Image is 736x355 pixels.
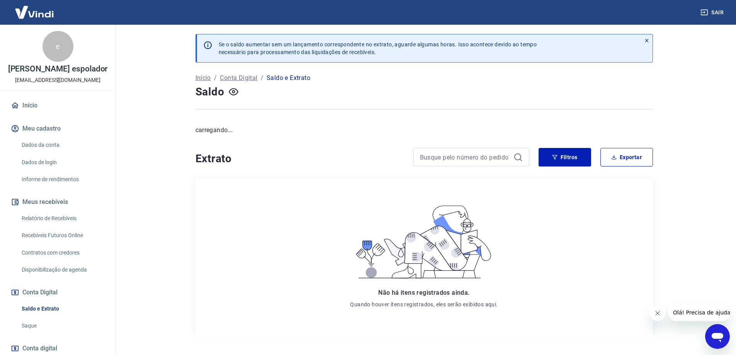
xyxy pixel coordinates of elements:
iframe: Fechar mensagem [650,306,665,321]
img: Vindi [9,0,59,24]
div: e [42,31,73,62]
p: [EMAIL_ADDRESS][DOMAIN_NAME] [15,76,100,84]
h4: Extrato [195,151,404,166]
p: Saldo e Extrato [267,73,310,83]
button: Exportar [600,148,653,166]
iframe: Botão para abrir a janela de mensagens [705,324,730,349]
a: Relatório de Recebíveis [19,211,106,226]
a: Conta Digital [220,73,257,83]
button: Meus recebíveis [9,194,106,211]
p: carregando... [195,126,653,135]
a: Saldo e Extrato [19,301,106,317]
button: Meu cadastro [9,120,106,137]
button: Filtros [539,148,591,166]
p: Se o saldo aumentar sem um lançamento correspondente no extrato, aguarde algumas horas. Isso acon... [219,41,537,56]
a: Dados de login [19,155,106,170]
p: / [214,73,217,83]
a: Disponibilização de agenda [19,262,106,278]
p: Quando houver itens registrados, eles serão exibidos aqui. [350,301,498,308]
span: Olá! Precisa de ajuda? [5,5,65,12]
a: Dados da conta [19,137,106,153]
button: Sair [699,5,727,20]
span: Não há itens registrados ainda. [378,289,469,296]
a: Início [9,97,106,114]
input: Busque pelo número do pedido [420,151,510,163]
button: Conta Digital [9,284,106,301]
span: Conta digital [22,343,57,354]
h4: Saldo [195,84,224,100]
a: Início [195,73,211,83]
p: / [261,73,263,83]
a: Saque [19,318,106,334]
a: Recebíveis Futuros Online [19,228,106,243]
a: Informe de rendimentos [19,172,106,187]
iframe: Mensagem da empresa [668,304,730,321]
p: [PERSON_NAME] espolador [8,65,108,73]
a: Contratos com credores [19,245,106,261]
